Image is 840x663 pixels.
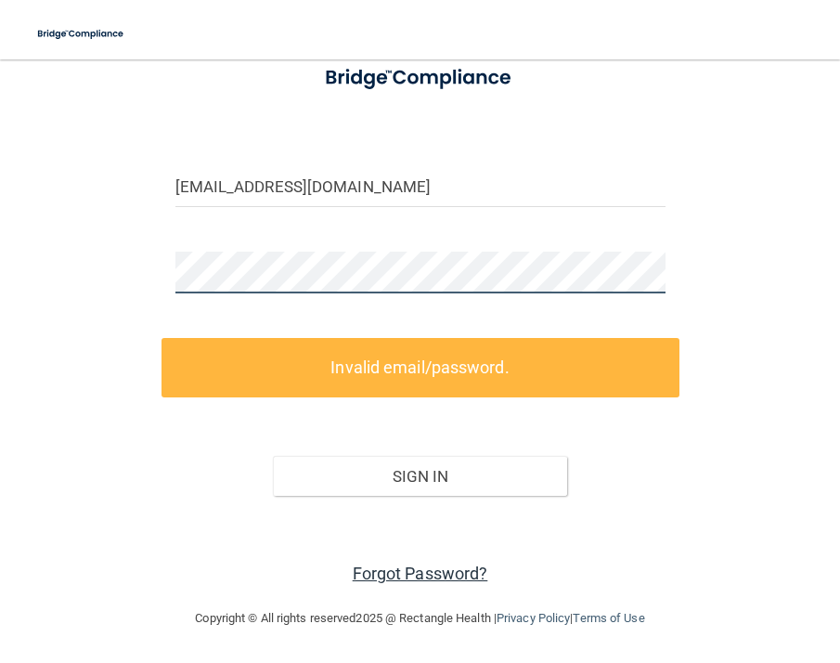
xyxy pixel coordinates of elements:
a: Forgot Password? [353,564,488,583]
div: Copyright © All rights reserved 2025 @ Rectangle Health | | [82,589,759,648]
img: bridge_compliance_login_screen.278c3ca4.svg [304,52,536,104]
input: Email [175,165,666,207]
label: Invalid email/password. [162,338,679,396]
button: Sign In [273,456,567,497]
a: Privacy Policy [497,611,570,625]
img: bridge_compliance_login_screen.278c3ca4.svg [28,15,135,53]
a: Terms of Use [573,611,644,625]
